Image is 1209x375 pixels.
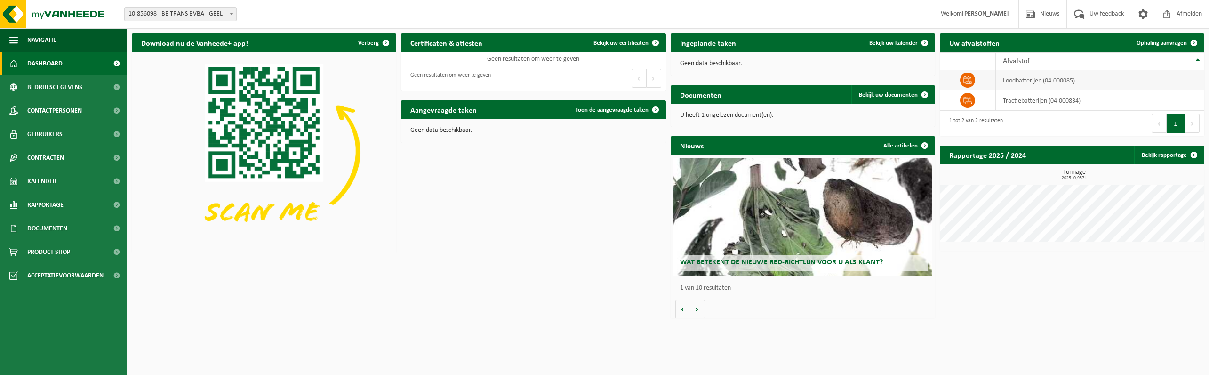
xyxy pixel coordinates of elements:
[1134,146,1203,164] a: Bekijk rapportage
[132,52,396,251] img: Download de VHEPlus App
[671,136,713,155] h2: Nieuws
[27,122,63,146] span: Gebruikers
[996,70,1204,90] td: loodbatterijen (04-000085)
[27,240,70,264] span: Product Shop
[945,169,1204,180] h3: Tonnage
[1185,114,1200,133] button: Next
[945,113,1003,134] div: 1 tot 2 van 2 resultaten
[673,158,932,276] a: Wat betekent de nieuwe RED-richtlijn voor u als klant?
[27,28,56,52] span: Navigatie
[869,40,918,46] span: Bekijk uw kalender
[593,40,649,46] span: Bekijk uw certificaten
[27,99,82,122] span: Contactpersonen
[401,100,486,119] h2: Aangevraagde taken
[996,90,1204,111] td: tractiebatterijen (04-000834)
[940,33,1009,52] h2: Uw afvalstoffen
[675,300,690,318] button: Vorige
[401,52,665,65] td: Geen resultaten om weer te geven
[124,7,237,21] span: 10-856098 - BE TRANS BVBA - GEEL
[690,300,705,318] button: Volgende
[1167,114,1185,133] button: 1
[27,170,56,193] span: Kalender
[851,85,934,104] a: Bekijk uw documenten
[671,33,745,52] h2: Ingeplande taken
[586,33,665,52] a: Bekijk uw certificaten
[945,176,1204,180] span: 2025: 0,957 t
[1003,57,1030,65] span: Afvalstof
[351,33,395,52] button: Verberg
[410,127,656,134] p: Geen data beschikbaar.
[358,40,379,46] span: Verberg
[680,60,926,67] p: Geen data beschikbaar.
[1129,33,1203,52] a: Ophaling aanvragen
[27,193,64,217] span: Rapportage
[568,100,665,119] a: Toon de aangevraagde taken
[27,264,104,287] span: Acceptatievoorwaarden
[1137,40,1187,46] span: Ophaling aanvragen
[859,92,918,98] span: Bekijk uw documenten
[940,146,1035,164] h2: Rapportage 2025 / 2024
[125,8,236,21] span: 10-856098 - BE TRANS BVBA - GEEL
[27,75,82,99] span: Bedrijfsgegevens
[27,217,67,240] span: Documenten
[132,33,257,52] h2: Download nu de Vanheede+ app!
[576,107,649,113] span: Toon de aangevraagde taken
[401,33,492,52] h2: Certificaten & attesten
[671,85,731,104] h2: Documenten
[647,69,661,88] button: Next
[680,112,926,119] p: U heeft 1 ongelezen document(en).
[962,10,1009,17] strong: [PERSON_NAME]
[1152,114,1167,133] button: Previous
[632,69,647,88] button: Previous
[862,33,934,52] a: Bekijk uw kalender
[27,146,64,170] span: Contracten
[406,68,491,89] div: Geen resultaten om weer te geven
[876,136,934,155] a: Alle artikelen
[680,259,883,266] span: Wat betekent de nieuwe RED-richtlijn voor u als klant?
[27,52,63,75] span: Dashboard
[680,285,930,292] p: 1 van 10 resultaten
